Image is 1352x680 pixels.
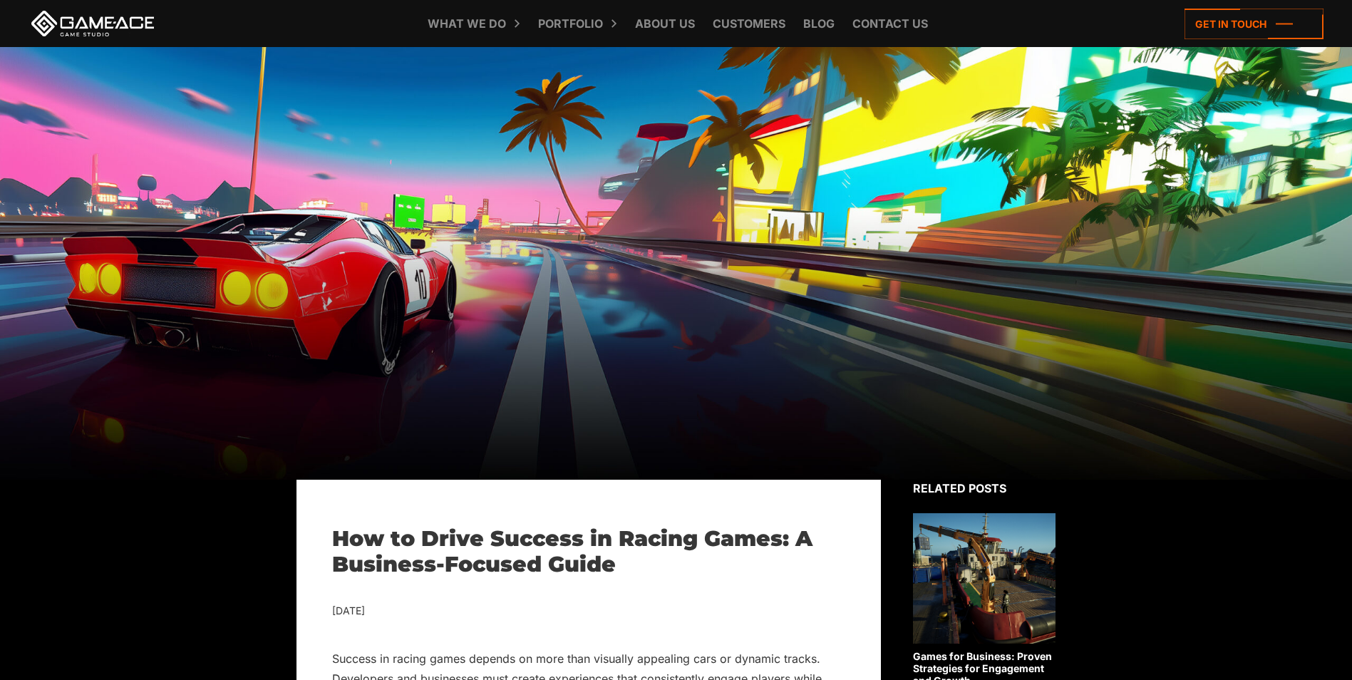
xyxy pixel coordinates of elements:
a: Get in touch [1185,9,1323,39]
div: [DATE] [332,602,845,620]
div: Related posts [913,480,1056,497]
h1: How to Drive Success in Racing Games: A Business-Focused Guide [332,526,845,577]
img: Related [913,513,1056,644]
